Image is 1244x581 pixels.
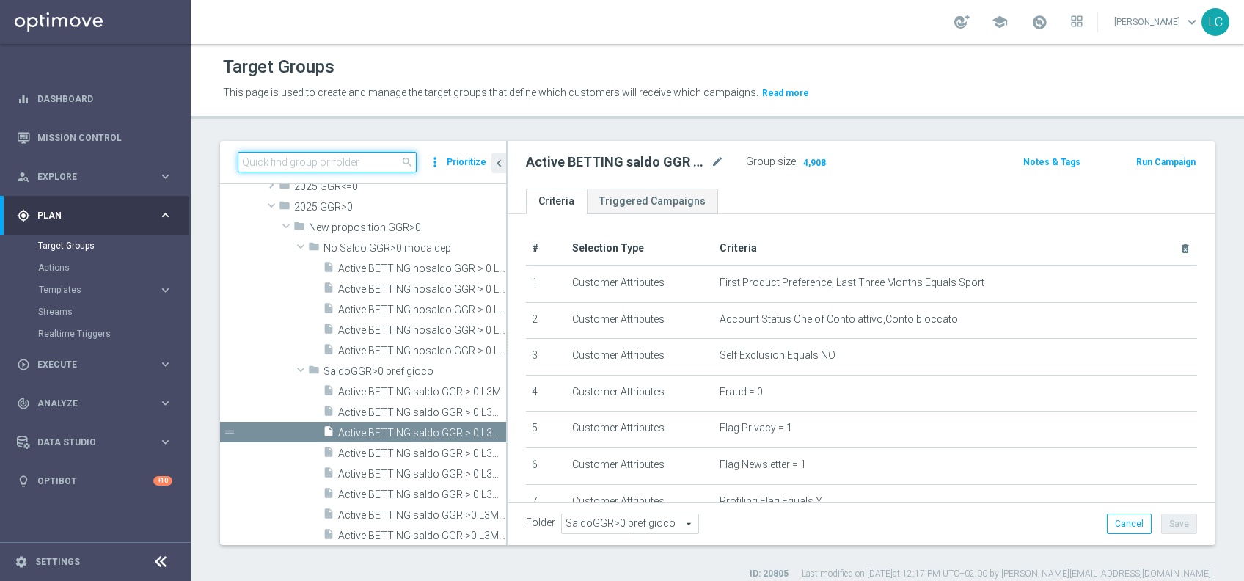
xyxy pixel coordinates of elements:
[17,358,30,371] i: play_circle_outline
[428,152,442,172] i: more_vert
[750,568,789,580] label: ID: 20805
[16,210,173,222] button: gps_fixed Plan keyboard_arrow_right
[308,241,320,257] i: folder
[38,262,153,274] a: Actions
[223,87,758,98] span: This page is used to create and manage the target groups that define which customers will receive...
[38,235,189,257] div: Target Groups
[566,447,714,484] td: Customer Attributes
[38,284,173,296] button: Templates keyboard_arrow_right
[37,211,158,220] span: Plan
[338,283,506,296] span: Active BETTING nosaldo GGR &gt; 0 L3M modeH
[566,266,714,302] td: Customer Attributes
[17,397,30,410] i: track_changes
[323,261,334,278] i: insert_drive_file
[16,359,173,370] div: play_circle_outline Execute keyboard_arrow_right
[17,461,172,500] div: Optibot
[323,302,334,319] i: insert_drive_file
[1179,243,1191,255] i: delete_forever
[1022,154,1082,170] button: Notes & Tags
[17,436,158,449] div: Data Studio
[566,375,714,412] td: Customer Attributes
[491,153,506,173] button: chevron_left
[38,279,189,301] div: Templates
[223,56,334,78] h1: Target Groups
[323,425,334,442] i: insert_drive_file
[17,209,158,222] div: Plan
[16,132,173,144] button: Mission Control
[323,242,506,255] span: No Saldo GGR&gt;0 moda dep
[38,240,153,252] a: Target Groups
[323,343,334,360] i: insert_drive_file
[338,324,506,337] span: Active BETTING nosaldo GGR &gt; 0 L3M modeM
[566,339,714,376] td: Customer Attributes
[16,436,173,448] div: Data Studio keyboard_arrow_right
[526,153,708,171] h2: Active BETTING saldo GGR > 0 L3M BALANCER/STRATEGIST
[35,558,80,566] a: Settings
[158,169,172,183] i: keyboard_arrow_right
[1161,514,1197,534] button: Save
[401,156,413,168] span: search
[38,306,153,318] a: Streams
[323,487,334,504] i: insert_drive_file
[526,266,566,302] td: 1
[720,495,822,508] span: Profiling Flag Equals Y
[158,396,172,410] i: keyboard_arrow_right
[39,285,144,294] span: Templates
[1135,154,1197,170] button: Run Campaign
[761,85,811,101] button: Read more
[526,302,566,339] td: 2
[526,189,587,214] a: Criteria
[17,475,30,488] i: lightbulb
[338,345,506,357] span: Active BETTING nosaldo GGR &gt; 0 L3M NODEPL3M
[526,516,555,529] label: Folder
[746,156,796,168] label: Group size
[802,157,827,171] span: 4,908
[720,242,757,254] span: Criteria
[17,79,172,118] div: Dashboard
[338,263,506,275] span: Active BETTING nosaldo GGR &gt; 0 L3M
[1107,514,1152,534] button: Cancel
[566,302,714,339] td: Customer Attributes
[16,93,173,105] button: equalizer Dashboard
[338,427,506,439] span: Active BETTING saldo GGR &gt; 0 L3M BALANCER/STRATEGIST
[37,461,153,500] a: Optibot
[444,153,489,172] button: Prioritize
[158,208,172,222] i: keyboard_arrow_right
[720,277,984,289] span: First Product Preference, Last Three Months Equals Sport
[720,349,835,362] span: Self Exclusion Equals NO
[720,313,958,326] span: Account Status One of Conto attivo,Conto bloccato
[526,232,566,266] th: #
[17,118,172,157] div: Mission Control
[16,475,173,487] button: lightbulb Optibot +10
[294,201,506,213] span: 2025 GGR&gt;0
[338,447,506,460] span: Active BETTING saldo GGR &gt; 0 L3M MAXIMIZER
[39,285,158,294] div: Templates
[720,422,792,434] span: Flag Privacy = 1
[711,153,724,171] i: mode_edit
[1113,11,1201,33] a: [PERSON_NAME]keyboard_arrow_down
[526,484,566,521] td: 7
[587,189,718,214] a: Triggered Campaigns
[17,397,158,410] div: Analyze
[720,386,763,398] span: Fraud = 0
[38,323,189,345] div: Realtime Triggers
[526,375,566,412] td: 4
[16,171,173,183] button: person_search Explore keyboard_arrow_right
[323,446,334,463] i: insert_drive_file
[323,467,334,483] i: insert_drive_file
[720,458,806,471] span: Flag Newsletter = 1
[37,360,158,369] span: Execute
[1201,8,1229,36] div: LC
[566,484,714,521] td: Customer Attributes
[338,468,506,480] span: Active BETTING saldo GGR &gt; 0 L3M OPTIMIZER
[38,328,153,340] a: Realtime Triggers
[16,398,173,409] div: track_changes Analyze keyboard_arrow_right
[293,220,305,237] i: folder
[492,156,506,170] i: chevron_left
[158,357,172,371] i: keyboard_arrow_right
[323,528,334,545] i: insert_drive_file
